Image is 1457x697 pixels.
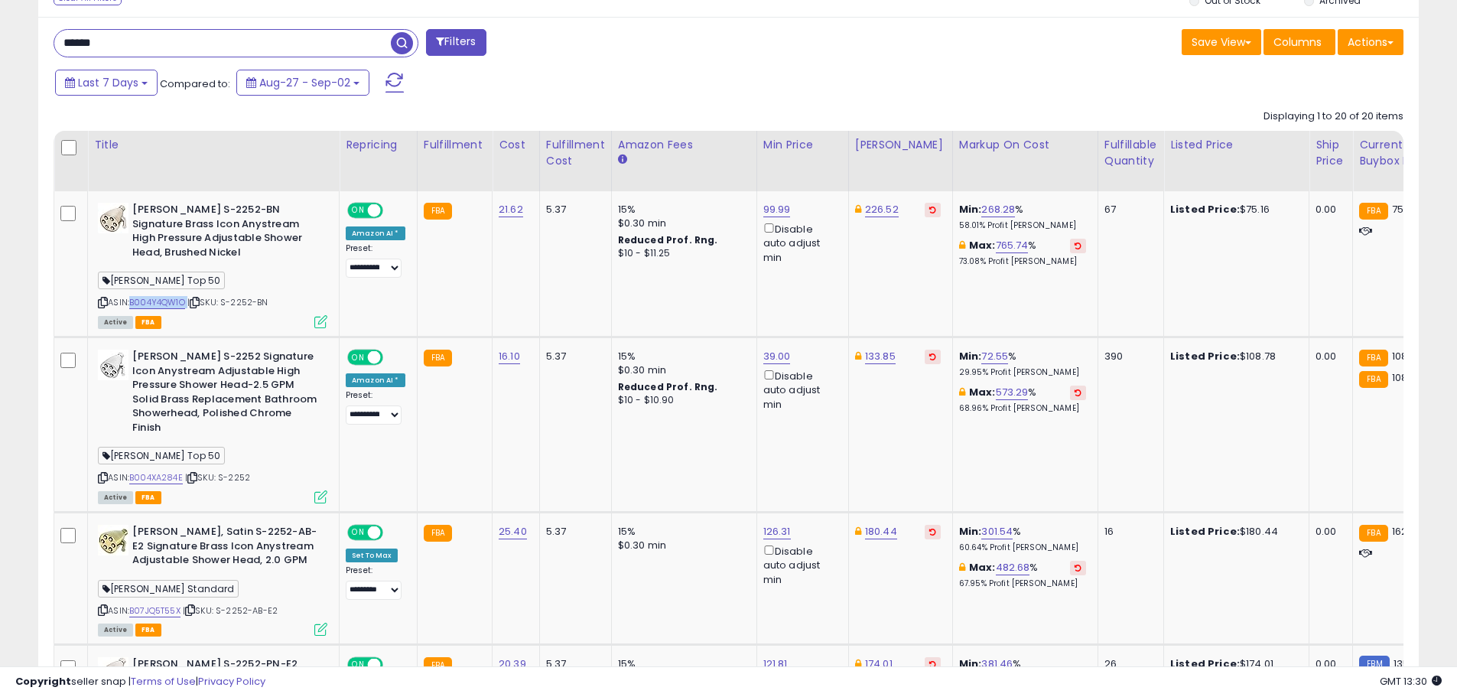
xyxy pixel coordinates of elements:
[1359,525,1387,542] small: FBA
[198,674,265,689] a: Privacy Policy
[618,203,745,217] div: 15%
[969,560,996,575] b: Max:
[618,394,745,407] div: $10 - $10.90
[426,29,486,56] button: Filters
[1359,350,1387,366] small: FBA
[952,131,1098,191] th: The percentage added to the cost of goods (COGS) that forms the calculator for Min & Max prices.
[55,70,158,96] button: Last 7 Days
[346,390,405,425] div: Preset:
[763,202,791,217] a: 99.99
[135,491,161,504] span: FBA
[98,350,327,502] div: ASIN:
[183,604,278,617] span: | SKU: S-2252-AB-E2
[132,525,318,572] b: [PERSON_NAME], Satin S-2252-AB-E2 Signature Brass Icon Anystream Adjustable Shower Head, 2.0 GPM
[98,350,128,380] img: 41mZJH80YyL._SL40_.jpg
[865,202,899,217] a: 226.52
[618,380,718,393] b: Reduced Prof. Rng.
[349,526,368,539] span: ON
[865,524,897,539] a: 180.44
[959,561,1086,589] div: %
[98,525,327,634] div: ASIN:
[1316,350,1341,363] div: 0.00
[346,373,405,387] div: Amazon AI *
[98,203,327,327] div: ASIN:
[618,233,718,246] b: Reduced Prof. Rng.
[855,137,946,153] div: [PERSON_NAME]
[1392,202,1416,217] span: 75.16
[1170,203,1297,217] div: $75.16
[1104,203,1152,217] div: 67
[959,350,1086,378] div: %
[618,153,627,167] small: Amazon Fees.
[499,137,533,153] div: Cost
[346,565,405,600] div: Preset:
[959,220,1086,231] p: 58.01% Profit [PERSON_NAME]
[424,203,452,220] small: FBA
[259,75,350,90] span: Aug-27 - Sep-02
[349,351,368,364] span: ON
[381,526,405,539] span: OFF
[1392,524,1417,539] span: 162.4
[1316,137,1346,169] div: Ship Price
[996,385,1029,400] a: 573.29
[959,578,1086,589] p: 67.95% Profit [PERSON_NAME]
[1170,525,1297,539] div: $180.44
[618,217,745,230] div: $0.30 min
[959,403,1086,414] p: 68.96% Profit [PERSON_NAME]
[969,238,996,252] b: Max:
[1316,203,1341,217] div: 0.00
[346,549,398,562] div: Set To Max
[185,471,250,484] span: | SKU: S-2252
[160,77,230,91] span: Compared to:
[381,204,405,217] span: OFF
[546,525,600,539] div: 5.37
[1104,137,1157,169] div: Fulfillable Quantity
[969,385,996,399] b: Max:
[1182,29,1261,55] button: Save View
[618,363,745,377] div: $0.30 min
[132,203,318,263] b: [PERSON_NAME] S-2252-BN Signature Brass Icon Anystream High Pressure Adjustable Shower Head, Brus...
[381,351,405,364] span: OFF
[187,296,268,308] span: | SKU: S-2252-BN
[959,525,1086,553] div: %
[959,239,1086,267] div: %
[959,349,982,363] b: Min:
[78,75,138,90] span: Last 7 Days
[424,350,452,366] small: FBA
[959,524,982,539] b: Min:
[763,349,791,364] a: 39.00
[1338,29,1403,55] button: Actions
[346,137,411,153] div: Repricing
[236,70,369,96] button: Aug-27 - Sep-02
[98,203,128,233] img: 41De-xpn-PL._SL40_.jpg
[981,202,1015,217] a: 268.28
[763,524,791,539] a: 126.31
[763,542,837,587] div: Disable auto adjust min
[1359,203,1387,220] small: FBA
[94,137,333,153] div: Title
[763,137,842,153] div: Min Price
[135,316,161,329] span: FBA
[763,367,837,412] div: Disable auto adjust min
[959,256,1086,267] p: 73.08% Profit [PERSON_NAME]
[98,272,225,289] span: [PERSON_NAME] Top 50
[129,604,180,617] a: B07JQ5T55X
[959,240,965,250] i: This overrides the store level max markup for this listing
[1263,29,1335,55] button: Columns
[959,367,1086,378] p: 29.95% Profit [PERSON_NAME]
[1170,524,1240,539] b: Listed Price:
[98,447,225,464] span: [PERSON_NAME] Top 50
[1359,137,1438,169] div: Current Buybox Price
[959,203,1086,231] div: %
[499,349,520,364] a: 16.10
[981,349,1008,364] a: 72.55
[1104,350,1152,363] div: 390
[618,350,745,363] div: 15%
[98,580,239,598] span: [PERSON_NAME] Standard
[546,203,600,217] div: 5.37
[1263,109,1403,124] div: Displaying 1 to 20 of 20 items
[135,624,161,637] span: FBA
[499,202,523,217] a: 21.62
[129,471,183,484] a: B004XA284E
[15,674,71,689] strong: Copyright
